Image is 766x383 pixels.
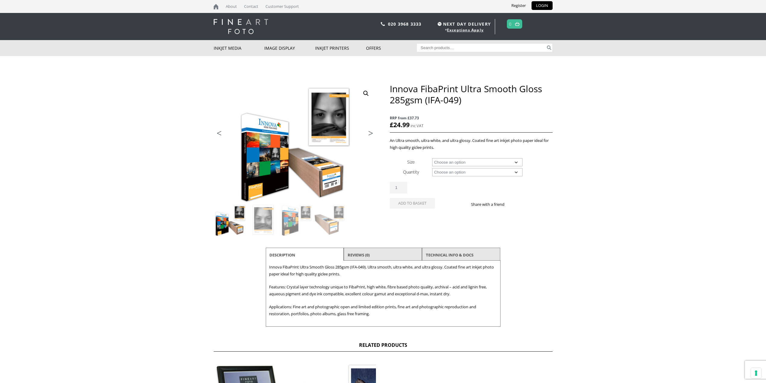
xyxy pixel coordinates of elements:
img: Innova FibaPrint Ultra Smooth Gloss 285gsm (IFA-049) [214,204,247,236]
p: Features: Crystal layer technology unique to FibaPrint, high white, fibre based photo quality, ar... [269,284,497,297]
button: Search [546,44,553,52]
input: Product quantity [390,182,407,193]
button: Your consent preferences for tracking technologies [751,368,761,378]
img: basket.svg [515,22,519,26]
label: Quantity [403,169,419,175]
img: twitter sharing button [519,202,524,207]
button: Add to basket [390,198,435,209]
a: Exceptions Apply [447,27,484,33]
p: Share with a friend [471,201,512,208]
a: Inkjet Printers [315,40,366,56]
a: TECHNICAL INFO & DOCS [426,250,473,260]
a: Register [507,1,530,10]
span: £ [390,121,393,129]
a: Reviews (0) [348,250,370,260]
p: An Ultra smooth, ultra white, and ultra glossy. Coated fine art inkjet photo paper ideal for high... [390,137,552,151]
h1: Innova FibaPrint Ultra Smooth Gloss 285gsm (IFA-049) [390,83,552,105]
a: Offers [366,40,417,56]
a: View full-screen image gallery [361,88,371,99]
label: Size [407,159,415,165]
a: LOGIN [532,1,553,10]
a: Description [269,250,295,260]
img: email sharing button [526,202,531,207]
bdi: 24.99 [390,121,410,129]
a: Inkjet Media [214,40,265,56]
a: 0 [509,20,512,28]
img: Innova FibaPrint Ultra Smooth Gloss 285gsm (IFA-049) - Image 4 [313,204,346,236]
p: Applications: Fine art and photographic open and limited edition prints, fine art and photographi... [269,303,497,317]
img: Innova FibaPrint Ultra Smooth Gloss 285gsm (IFA-049) - Image 3 [280,204,313,236]
a: Image Display [264,40,315,56]
h2: Related products [214,342,553,352]
img: Innova FibaPrint Ultra Smooth Gloss 285gsm (IFA-049) - Image 2 [247,204,280,236]
a: 020 3968 3333 [388,21,422,27]
img: facebook sharing button [512,202,516,207]
span: NEXT DAY DELIVERY [436,20,491,27]
img: Innova FibaPrint Ultra Smooth Gloss 285gsm (IFA-049) [214,83,376,203]
p: Innova FibaPrint Ultra Smooth Gloss 285gsm (IFA-049). Ultra smooth, ultra white, and ultra glossy... [269,264,497,278]
span: RRP from £37.73 [390,115,552,121]
img: phone.svg [381,22,385,26]
img: logo-white.svg [214,19,268,34]
img: time.svg [438,22,442,26]
input: Search products… [417,44,546,52]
